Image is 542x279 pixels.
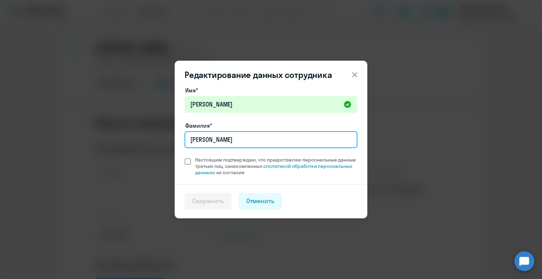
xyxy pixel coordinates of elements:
button: Отменить [239,193,282,210]
label: Фамилия* [185,121,212,130]
button: Сохранить [185,193,231,210]
header: Редактирование данных сотрудника [175,69,367,80]
span: Настоящим подтверждаю, что предоставляю персональные данные третьих лиц, ознакомленных с с их сог... [195,157,357,176]
div: Отменить [246,196,275,206]
a: политикой обработки персональных данных [195,163,352,176]
div: Сохранить [192,196,224,206]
